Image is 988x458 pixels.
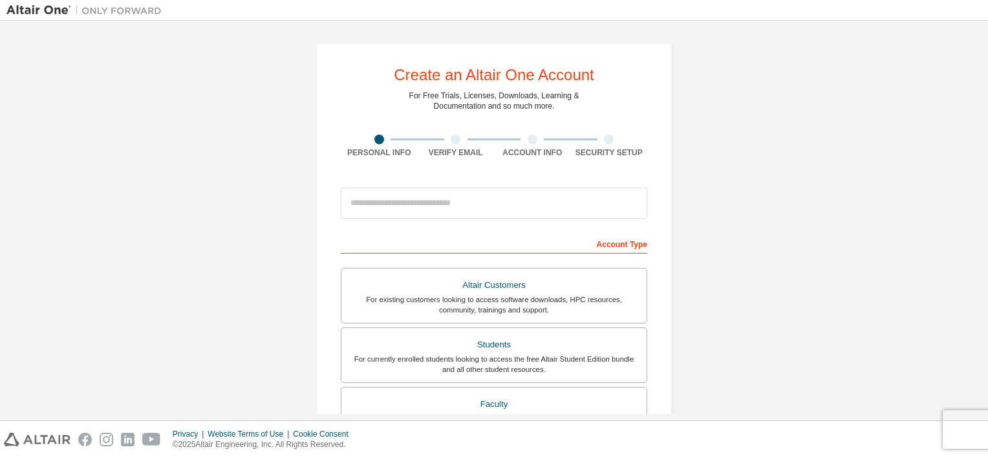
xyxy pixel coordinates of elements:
div: For currently enrolled students looking to access the free Altair Student Edition bundle and all ... [349,354,639,375]
img: linkedin.svg [121,433,134,446]
div: Account Info [494,147,571,158]
div: Verify Email [418,147,495,158]
div: For existing customers looking to access software downloads, HPC resources, community, trainings ... [349,294,639,315]
img: Altair One [6,4,168,17]
div: Personal Info [341,147,418,158]
img: facebook.svg [78,433,92,446]
div: For Free Trials, Licenses, Downloads, Learning & Documentation and so much more. [409,91,579,111]
div: Faculty [349,395,639,413]
div: Account Type [341,233,647,254]
img: altair_logo.svg [4,433,70,446]
div: Cookie Consent [293,429,356,439]
div: Security Setup [571,147,648,158]
p: © 2025 Altair Engineering, Inc. All Rights Reserved. [173,439,356,450]
img: youtube.svg [142,433,161,446]
div: Altair Customers [349,276,639,294]
div: Privacy [173,429,208,439]
div: For faculty & administrators of academic institutions administering students and accessing softwa... [349,413,639,433]
div: Website Terms of Use [208,429,293,439]
img: instagram.svg [100,433,113,446]
div: Create an Altair One Account [394,67,594,83]
div: Students [349,336,639,354]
